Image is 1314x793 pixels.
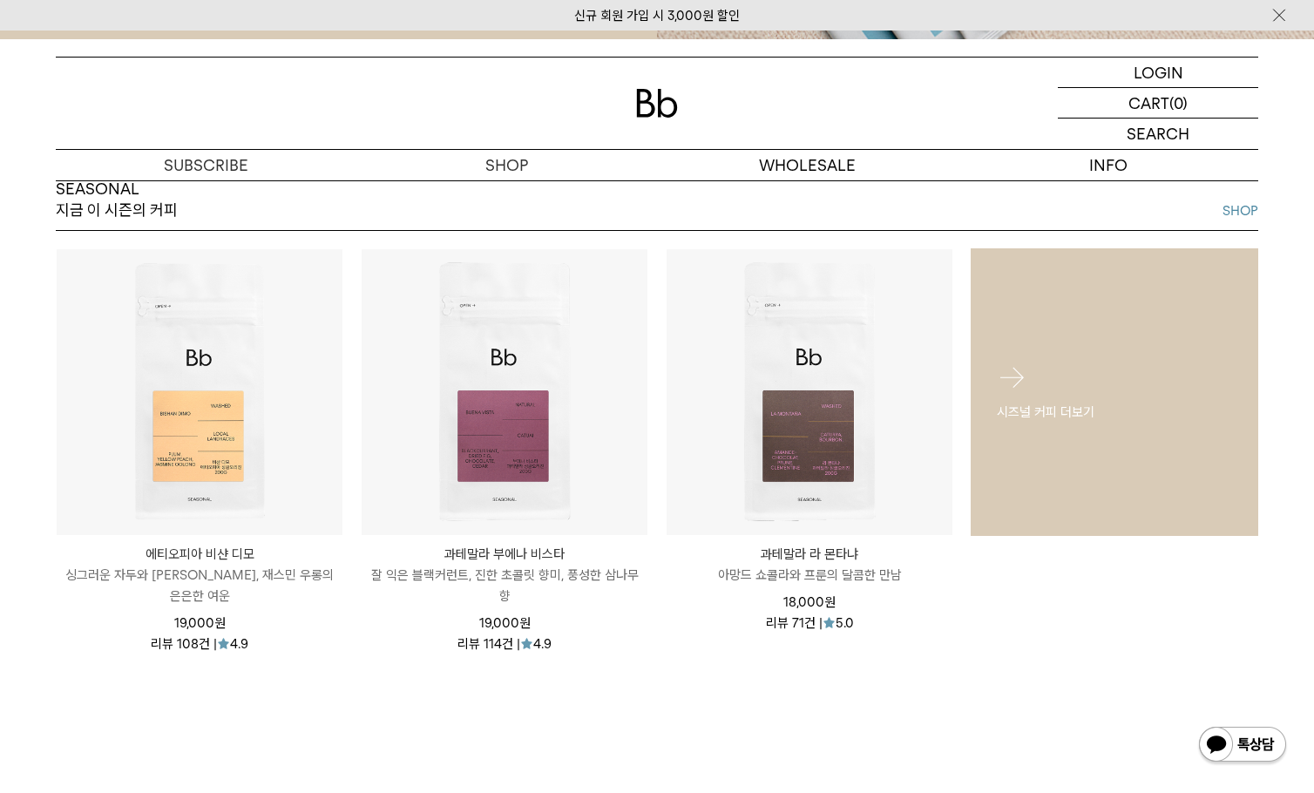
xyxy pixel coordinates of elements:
[56,150,356,180] a: SUBSCRIBE
[667,544,952,586] a: 과테말라 라 몬타냐 아망드 쇼콜라와 프룬의 달콤한 만남
[667,249,952,535] img: 과테말라 라 몬타냐
[457,634,552,651] div: 리뷰 114건 | 4.9
[57,249,342,535] img: 에티오피아 비샨 디모
[362,544,647,607] a: 과테말라 부에나 비스타 잘 익은 블랙커런트, 진한 초콜릿 향미, 풍성한 삼나무 향
[657,150,958,180] p: WHOLESALE
[214,615,226,631] span: 원
[1058,58,1258,88] a: LOGIN
[174,615,226,631] span: 19,000
[1223,200,1258,221] a: SHOP
[958,150,1258,180] p: INFO
[667,544,952,565] p: 과테말라 라 몬타냐
[362,565,647,607] p: 잘 익은 블랙커런트, 진한 초콜릿 향미, 풍성한 삼나무 향
[362,544,647,565] p: 과테말라 부에나 비스타
[57,544,342,607] a: 에티오피아 비샨 디모 싱그러운 자두와 [PERSON_NAME], 재스민 우롱의 은은한 여운
[971,248,1258,536] a: 시즈널 커피 더보기
[519,615,531,631] span: 원
[1169,88,1188,118] p: (0)
[1134,58,1183,87] p: LOGIN
[667,565,952,586] p: 아망드 쇼콜라와 프룬의 달콤한 만남
[824,594,836,610] span: 원
[362,249,647,535] img: 과테말라 부에나 비스타
[1058,88,1258,119] a: CART (0)
[1127,119,1189,149] p: SEARCH
[1197,725,1288,767] img: 카카오톡 채널 1:1 채팅 버튼
[56,179,178,221] p: SEASONAL 지금 이 시즌의 커피
[57,565,342,607] p: 싱그러운 자두와 [PERSON_NAME], 재스민 우롱의 은은한 여운
[997,401,1232,422] p: 시즈널 커피 더보기
[783,594,836,610] span: 18,000
[356,150,657,180] a: SHOP
[1128,88,1169,118] p: CART
[636,89,678,118] img: 로고
[479,615,531,631] span: 19,000
[151,634,248,651] div: 리뷰 108건 | 4.9
[57,544,342,565] p: 에티오피아 비샨 디모
[766,613,854,630] div: 리뷰 71건 | 5.0
[574,8,740,24] a: 신규 회원 가입 시 3,000원 할인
